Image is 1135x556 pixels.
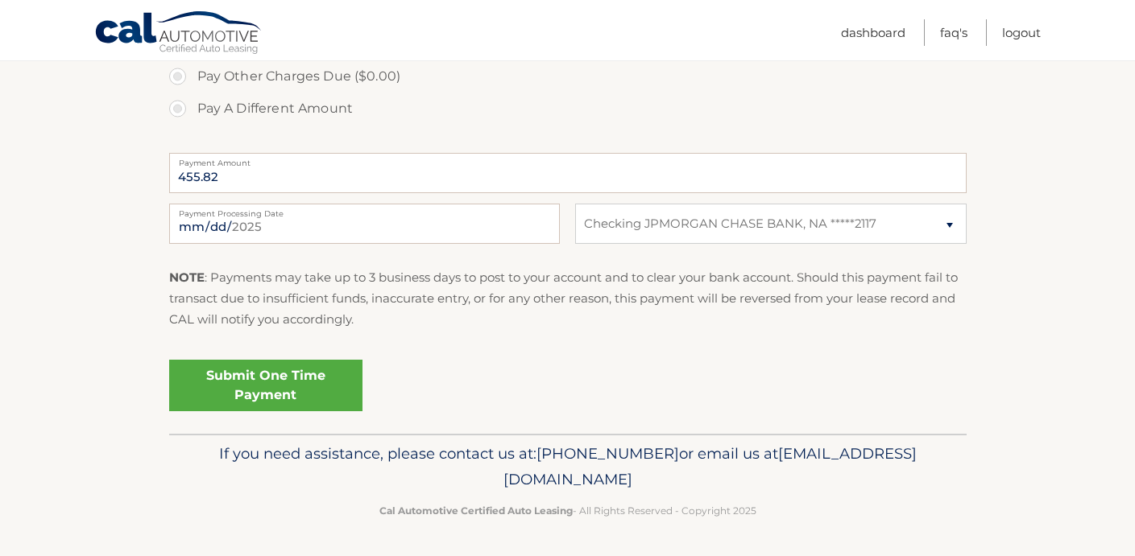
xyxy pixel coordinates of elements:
[841,19,905,46] a: Dashboard
[1002,19,1041,46] a: Logout
[169,153,967,166] label: Payment Amount
[169,153,967,193] input: Payment Amount
[180,502,956,519] p: - All Rights Reserved - Copyright 2025
[169,267,967,331] p: : Payments may take up to 3 business days to post to your account and to clear your bank account....
[169,60,967,93] label: Pay Other Charges Due ($0.00)
[536,444,679,463] span: [PHONE_NUMBER]
[940,19,967,46] a: FAQ's
[379,505,573,517] strong: Cal Automotive Certified Auto Leasing
[180,441,956,492] p: If you need assistance, please contact us at: or email us at
[503,444,917,488] span: [EMAIL_ADDRESS][DOMAIN_NAME]
[169,204,560,216] label: Payment Processing Date
[169,270,205,285] strong: NOTE
[169,360,362,411] a: Submit One Time Payment
[169,93,967,125] label: Pay A Different Amount
[94,10,263,57] a: Cal Automotive
[169,204,560,244] input: Payment Date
